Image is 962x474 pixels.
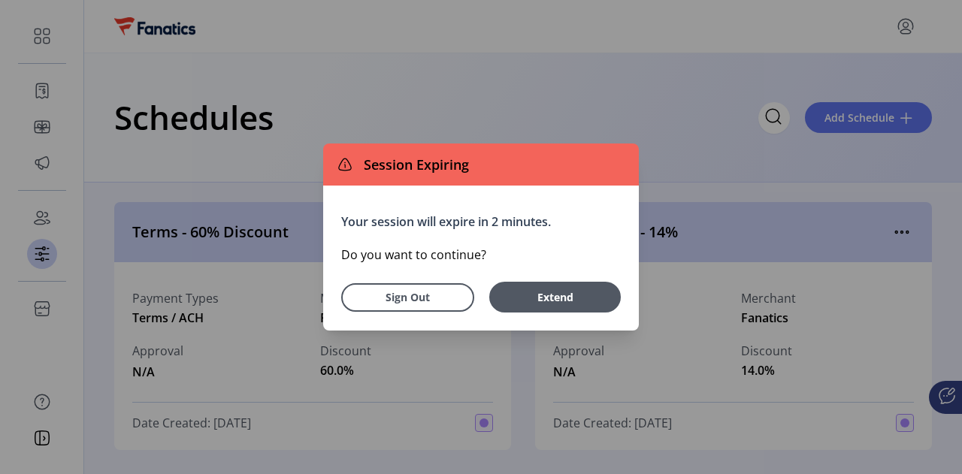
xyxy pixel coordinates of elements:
[341,283,474,312] button: Sign Out
[341,246,621,264] p: Do you want to continue?
[489,282,621,312] button: Extend
[497,289,613,305] span: Extend
[341,213,621,231] p: Your session will expire in 2 minutes.
[358,155,469,175] span: Session Expiring
[361,289,455,305] span: Sign Out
